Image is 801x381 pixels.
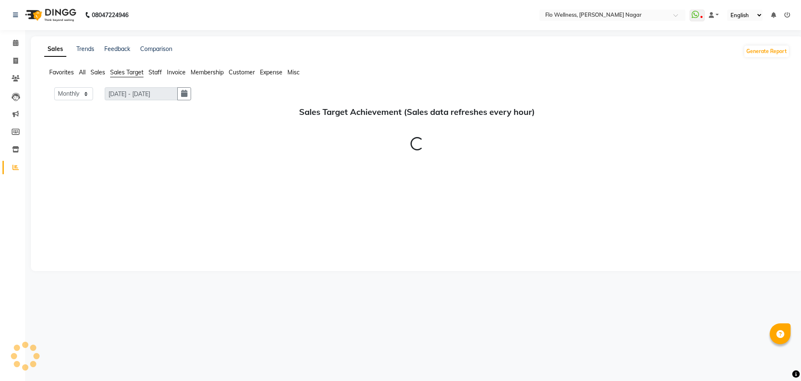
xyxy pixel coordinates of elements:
[140,45,172,53] a: Comparison
[79,69,86,76] span: All
[51,107,783,117] h5: Sales Target Achievement (Sales data refreshes every hour)
[76,45,94,53] a: Trends
[260,69,282,76] span: Expense
[105,87,178,100] input: DD/MM/YYYY-DD/MM/YYYY
[91,69,105,76] span: Sales
[229,69,255,76] span: Customer
[104,45,130,53] a: Feedback
[110,69,144,76] span: Sales Target
[21,3,78,27] img: logo
[44,42,66,57] a: Sales
[744,46,789,57] button: Generate Report
[287,69,300,76] span: Misc
[92,3,128,27] b: 08047224946
[49,69,74,76] span: Favorites
[149,69,162,76] span: Staff
[167,69,186,76] span: Invoice
[191,69,224,76] span: Membership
